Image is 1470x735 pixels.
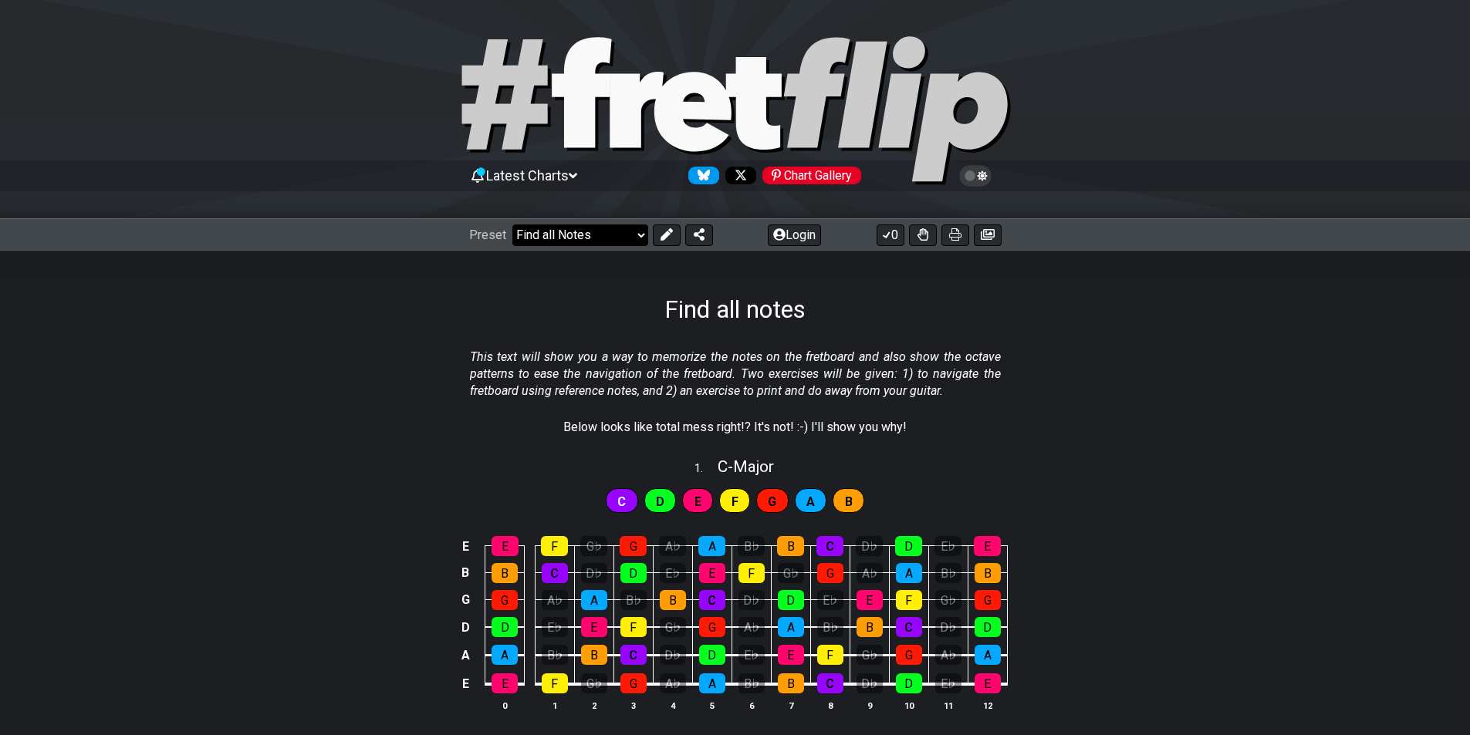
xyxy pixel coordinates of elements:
div: G♭ [581,673,607,693]
div: E♭ [817,590,843,610]
div: C [542,563,568,583]
div: G♭ [935,590,961,610]
th: 1 [535,697,574,713]
th: 8 [810,697,850,713]
em: This text will show you a way to memorize the notes on the fretboard and also show the octave pat... [470,349,1001,399]
div: E [857,590,883,610]
div: E [492,536,519,556]
div: G [620,673,647,693]
span: 1 . [694,460,718,477]
div: E♭ [542,617,568,637]
div: A [699,673,725,693]
div: B♭ [620,590,647,610]
div: D♭ [738,590,765,610]
span: First enable full edit mode to edit [617,491,626,513]
button: Login [768,224,821,246]
div: G [620,536,647,556]
div: A♭ [660,673,686,693]
div: E [974,536,1001,556]
div: G [896,645,922,665]
span: Latest Charts [486,167,569,184]
span: First enable full edit mode to edit [806,491,815,513]
div: D♭ [857,673,883,693]
div: C [620,645,647,665]
div: D♭ [581,563,607,583]
th: 3 [613,697,653,713]
div: D [778,590,804,610]
div: B [778,673,804,693]
div: A♭ [935,645,961,665]
div: B♭ [542,645,568,665]
div: B♭ [935,563,961,583]
div: A♭ [542,590,568,610]
div: E♭ [934,536,961,556]
div: A♭ [659,536,686,556]
th: 5 [692,697,732,713]
div: D [975,617,1001,637]
div: C [896,617,922,637]
span: First enable full edit mode to edit [732,491,738,513]
div: B [857,617,883,637]
div: Chart Gallery [762,167,861,184]
div: E♭ [935,673,961,693]
span: First enable full edit mode to edit [768,491,776,513]
div: D♭ [935,617,961,637]
td: B [456,559,475,586]
td: E [456,669,475,698]
button: Share Preset [685,224,713,246]
div: E♭ [738,645,765,665]
th: 0 [485,697,525,713]
div: G [492,590,518,610]
td: D [456,613,475,641]
div: F [817,645,843,665]
div: E [699,563,725,583]
span: First enable full edit mode to edit [694,491,701,513]
div: B [975,563,1001,583]
div: A [492,645,518,665]
div: E♭ [660,563,686,583]
div: D♭ [856,536,883,556]
div: G♭ [778,563,804,583]
button: Edit Preset [653,224,681,246]
div: G♭ [857,645,883,665]
p: Below looks like total mess right!? It's not! :-) I'll show you why! [563,419,907,436]
div: F [620,617,647,637]
div: C [817,673,843,693]
a: Follow #fretflip at Bluesky [682,167,719,184]
div: A [896,563,922,583]
a: Follow #fretflip at X [719,167,756,184]
div: E [581,617,607,637]
td: E [456,533,475,560]
div: A [698,536,725,556]
div: G [699,617,725,637]
div: G♭ [660,617,686,637]
div: G [975,590,1001,610]
span: Toggle light / dark theme [967,169,985,183]
span: Preset [469,228,506,242]
div: B♭ [738,673,765,693]
th: 11 [928,697,968,713]
th: 4 [653,697,692,713]
th: 2 [574,697,613,713]
div: B♭ [817,617,843,637]
div: F [896,590,922,610]
th: 7 [771,697,810,713]
th: 6 [732,697,771,713]
div: D♭ [660,645,686,665]
th: 12 [968,697,1007,713]
button: Print [941,224,969,246]
div: B♭ [738,536,765,556]
td: G [456,586,475,613]
div: A [581,590,607,610]
div: E [492,673,518,693]
div: D [620,563,647,583]
button: Create image [974,224,1002,246]
h1: Find all notes [664,295,806,324]
a: #fretflip at Pinterest [756,167,861,184]
th: 10 [889,697,928,713]
div: F [738,563,765,583]
div: B [777,536,804,556]
div: G♭ [580,536,607,556]
th: 9 [850,697,889,713]
div: B [660,590,686,610]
